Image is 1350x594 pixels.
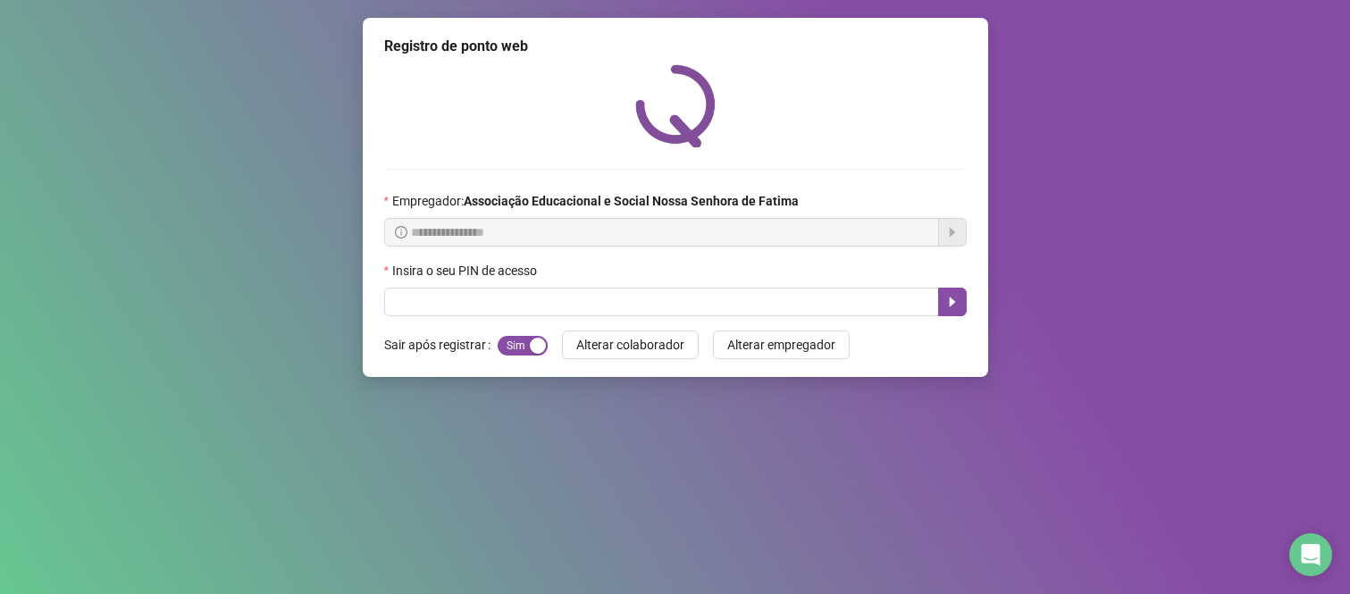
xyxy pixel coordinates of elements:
div: Open Intercom Messenger [1289,533,1332,576]
label: Insira o seu PIN de acesso [384,261,549,280]
span: caret-right [945,295,960,309]
button: Alterar empregador [713,330,850,359]
span: Empregador : [392,191,799,211]
img: QRPoint [635,64,716,147]
button: Alterar colaborador [562,330,699,359]
strong: Associação Educacional e Social Nossa Senhora de Fatima [464,194,799,208]
span: Alterar colaborador [576,335,684,355]
div: Registro de ponto web [384,36,967,57]
span: Alterar empregador [727,335,835,355]
label: Sair após registrar [384,330,498,359]
span: info-circle [395,226,407,238]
